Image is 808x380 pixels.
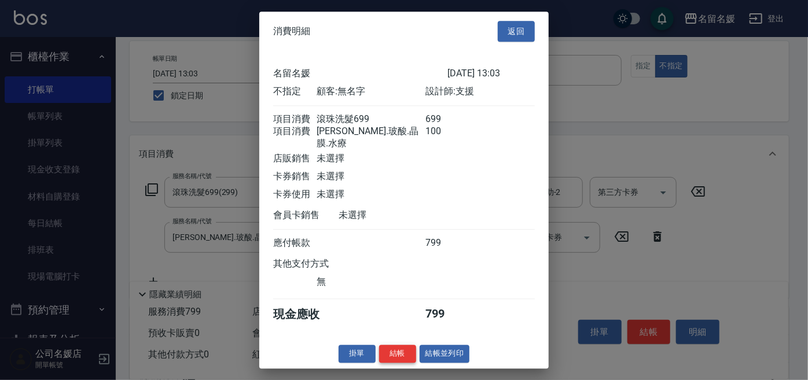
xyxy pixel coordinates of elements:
div: 不指定 [273,86,317,98]
div: 現金應收 [273,307,339,322]
div: 未選擇 [317,171,425,183]
div: 未選擇 [317,189,425,201]
div: 店販銷售 [273,153,317,165]
div: 名留名媛 [273,68,447,80]
div: 項目消費 [273,113,317,126]
div: 799 [426,307,469,322]
div: 卡券銷售 [273,171,317,183]
button: 返回 [498,21,535,42]
button: 掛單 [339,345,376,363]
div: 顧客: 無名字 [317,86,425,98]
div: 未選擇 [339,209,447,222]
div: [PERSON_NAME].玻酸.晶膜.水療 [317,126,425,150]
div: 無 [317,276,425,288]
div: 699 [426,113,469,126]
div: 100 [426,126,469,150]
div: [DATE] 13:03 [447,68,535,80]
div: 未選擇 [317,153,425,165]
div: 799 [426,237,469,249]
div: 卡券使用 [273,189,317,201]
span: 消費明細 [273,25,310,37]
button: 結帳並列印 [420,345,470,363]
div: 項目消費 [273,126,317,150]
div: 會員卡銷售 [273,209,339,222]
div: 設計師: 支援 [426,86,535,98]
div: 應付帳款 [273,237,317,249]
div: 滾珠洗髮699 [317,113,425,126]
div: 其他支付方式 [273,258,361,270]
button: 結帳 [379,345,416,363]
